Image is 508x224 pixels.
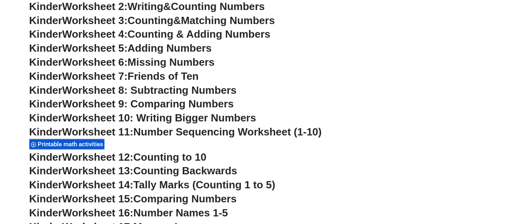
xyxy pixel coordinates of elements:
span: Comparing Numbers [133,193,237,205]
span: Number Names 1-5 [133,207,228,219]
span: Worksheet 11: [62,126,133,138]
span: Worksheet 8: Subtracting Numbers [62,84,237,96]
span: Kinder [29,70,62,82]
span: Worksheet 12: [62,151,133,163]
span: Kinder [29,42,62,54]
div: Printable math activities [29,139,104,149]
span: Worksheet 15: [62,193,133,205]
span: Worksheet 14: [62,179,133,191]
span: Kinder [29,28,62,40]
span: Kinder [29,193,62,205]
span: Kinder [29,84,62,96]
span: Friends of Ten [128,70,199,82]
span: Matching Numbers [181,14,275,26]
span: Kinder [29,0,62,12]
span: Worksheet 4: [62,28,128,40]
span: Kinder [29,56,62,68]
span: Worksheet 9: Comparing Numbers [62,98,234,110]
span: Kinder [29,14,62,26]
a: KinderWorksheet 3:Counting&Matching Numbers [29,14,275,26]
span: Kinder [29,151,62,163]
span: Kinder [29,98,62,110]
span: Counting [128,14,173,26]
span: Kinder [29,126,62,138]
span: Writing [128,0,163,12]
a: KinderWorksheet 6:Missing Numbers [29,56,215,68]
span: Kinder [29,165,62,177]
span: Worksheet 2: [62,0,128,12]
span: Kinder [29,207,62,219]
span: Worksheet 13: [62,165,133,177]
span: Worksheet 16: [62,207,133,219]
span: Worksheet 6: [62,56,128,68]
span: Worksheet 7: [62,70,128,82]
span: Counting to 10 [133,151,206,163]
span: Number Sequencing Worksheet (1-10) [133,126,322,138]
a: KinderWorksheet 4:Counting & Adding Numbers [29,28,271,40]
iframe: Chat Widget [374,133,508,224]
span: Worksheet 5: [62,42,128,54]
a: KinderWorksheet 10: Writing Bigger Numbers [29,112,256,124]
a: KinderWorksheet 8: Subtracting Numbers [29,84,237,96]
span: Kinder [29,112,62,124]
span: Missing Numbers [128,56,215,68]
span: Worksheet 10: Writing Bigger Numbers [62,112,256,124]
a: KinderWorksheet 7:Friends of Ten [29,70,199,82]
span: Counting Backwards [133,165,237,177]
a: KinderWorksheet 5:Adding Numbers [29,42,212,54]
span: Kinder [29,179,62,191]
span: Printable math activities [38,141,106,148]
span: Adding Numbers [128,42,212,54]
a: KinderWorksheet 9: Comparing Numbers [29,98,234,110]
a: KinderWorksheet 2:Writing&Counting Numbers [29,0,265,12]
span: Worksheet 3: [62,14,128,26]
span: Tally Marks (Counting 1 to 5) [133,179,275,191]
span: Counting Numbers [171,0,265,12]
span: Counting & Adding Numbers [128,28,271,40]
